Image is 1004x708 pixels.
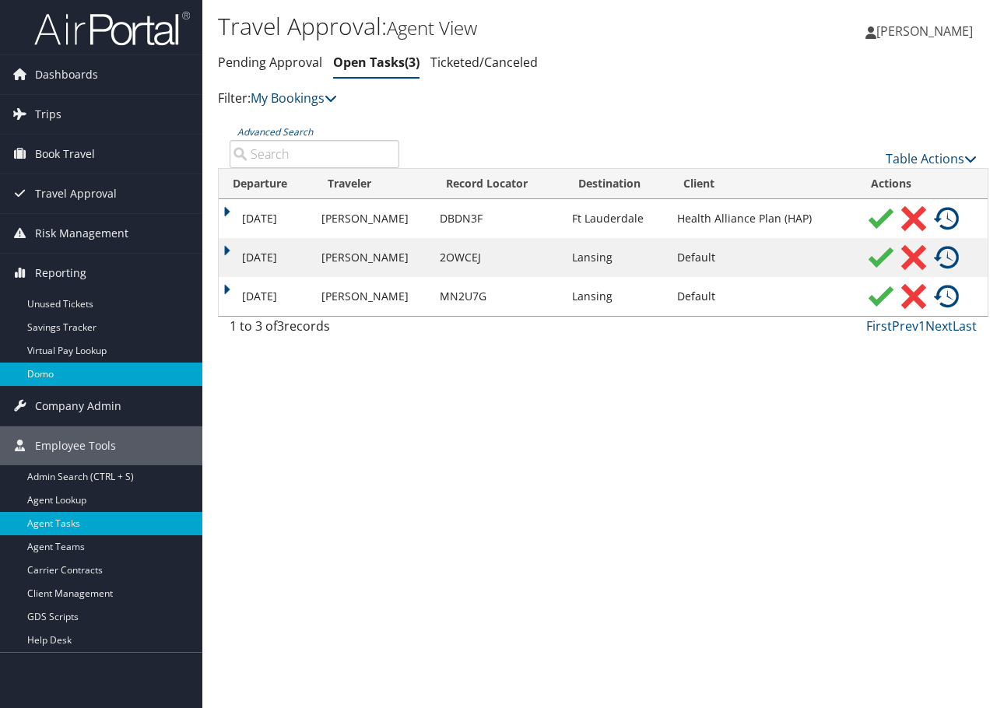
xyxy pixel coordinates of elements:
th: Departure: activate to sort column ascending [219,169,314,199]
span: [PERSON_NAME] [876,23,973,40]
td: [DATE] [219,277,314,316]
a: Table Actions [886,150,977,167]
a: Cancel [897,245,930,270]
th: Traveler: activate to sort column ascending [314,169,432,199]
span: Travel Approval [35,174,117,213]
td: Default [669,277,857,316]
img: ta-history.png [934,245,959,270]
img: ta-approve.png [869,284,893,309]
a: Advanced Search [237,125,313,138]
a: Ticketed/Canceled [430,54,538,71]
img: ta-cancel.png [901,206,926,231]
td: [PERSON_NAME] [314,199,432,238]
a: View History [930,206,963,231]
a: Ticket [865,245,897,270]
a: My Bookings [251,89,337,107]
a: Prev [892,317,918,335]
a: [PERSON_NAME] [865,8,988,54]
a: Last [953,317,977,335]
a: Open Tasks3 [333,54,420,71]
span: Reporting [35,254,86,293]
td: MN2U7G [432,277,564,316]
img: ta-history.png [934,206,959,231]
small: Agent View [387,15,477,40]
td: Health Alliance Plan (HAP) [669,199,857,238]
td: Lansing [564,277,669,316]
span: 3 [405,54,420,71]
span: Employee Tools [35,426,116,465]
td: [DATE] [219,238,314,277]
span: Risk Management [35,214,128,253]
span: Company Admin [35,387,121,426]
img: ta-history.png [934,284,959,309]
div: 1 to 3 of records [230,317,399,343]
img: airportal-logo.png [34,10,190,47]
span: 3 [277,317,284,335]
h1: Travel Approval: [218,10,732,43]
img: ta-approve.png [869,245,893,270]
a: Ticket [865,206,897,231]
a: Pending Approval [218,54,322,71]
td: Ft Lauderdale [564,199,669,238]
td: [PERSON_NAME] [314,238,432,277]
th: Client: activate to sort column ascending [669,169,857,199]
th: Destination: activate to sort column ascending [564,169,669,199]
td: DBDN3F [432,199,564,238]
a: Ticket [865,284,897,309]
td: [DATE] [219,199,314,238]
td: Default [669,238,857,277]
p: Filter: [218,89,732,109]
a: View History [930,284,963,309]
a: View History [930,245,963,270]
td: Lansing [564,238,669,277]
span: Dashboards [35,55,98,94]
th: Actions [857,169,988,199]
th: Record Locator: activate to sort column ascending [432,169,564,199]
img: ta-cancel.png [901,284,926,309]
a: Cancel [897,284,930,309]
span: Book Travel [35,135,95,173]
a: First [866,317,892,335]
td: 2OWCEJ [432,238,564,277]
img: ta-approve.png [869,206,893,231]
a: 1 [918,317,925,335]
span: Trips [35,95,61,134]
img: ta-cancel.png [901,245,926,270]
input: Advanced Search [230,140,399,168]
a: Cancel [897,206,930,231]
td: [PERSON_NAME] [314,277,432,316]
a: Next [925,317,953,335]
